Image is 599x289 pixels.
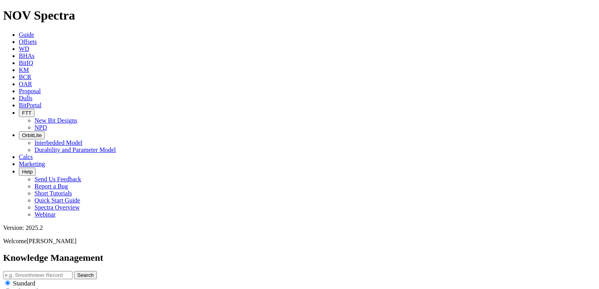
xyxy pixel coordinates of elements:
a: Interbedded Model [34,139,82,146]
p: Welcome [3,238,596,245]
a: Webinar [34,211,56,218]
a: OAR [19,81,32,87]
a: BitIQ [19,60,33,66]
a: Report a Bug [34,183,68,190]
span: OrbitLite [22,132,42,138]
a: Offsets [19,38,37,45]
button: Search [74,271,97,279]
input: e.g. Smoothsteer Record [3,271,73,279]
a: Quick Start Guide [34,197,80,204]
a: Proposal [19,88,41,94]
h2: Knowledge Management [3,253,596,263]
a: Calcs [19,154,33,160]
a: Dulls [19,95,33,101]
a: Guide [19,31,34,38]
button: FTT [19,109,34,117]
a: BitPortal [19,102,42,108]
span: Standard [13,280,35,287]
a: Marketing [19,161,45,167]
a: WD [19,45,29,52]
span: Help [22,169,33,175]
a: New Bit Designs [34,117,77,124]
a: BHAs [19,52,34,59]
span: FTT [22,110,31,116]
a: BCR [19,74,31,80]
a: NPD [34,124,47,131]
span: [PERSON_NAME] [27,238,76,244]
div: Version: 2025.2 [3,224,596,231]
a: Short Tutorials [34,190,72,197]
a: Spectra Overview [34,204,80,211]
a: Send Us Feedback [34,176,81,182]
h1: NOV Spectra [3,8,596,23]
button: OrbitLite [19,131,45,139]
a: KM [19,67,29,73]
a: Durability and Parameter Model [34,146,116,153]
button: Help [19,168,36,176]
